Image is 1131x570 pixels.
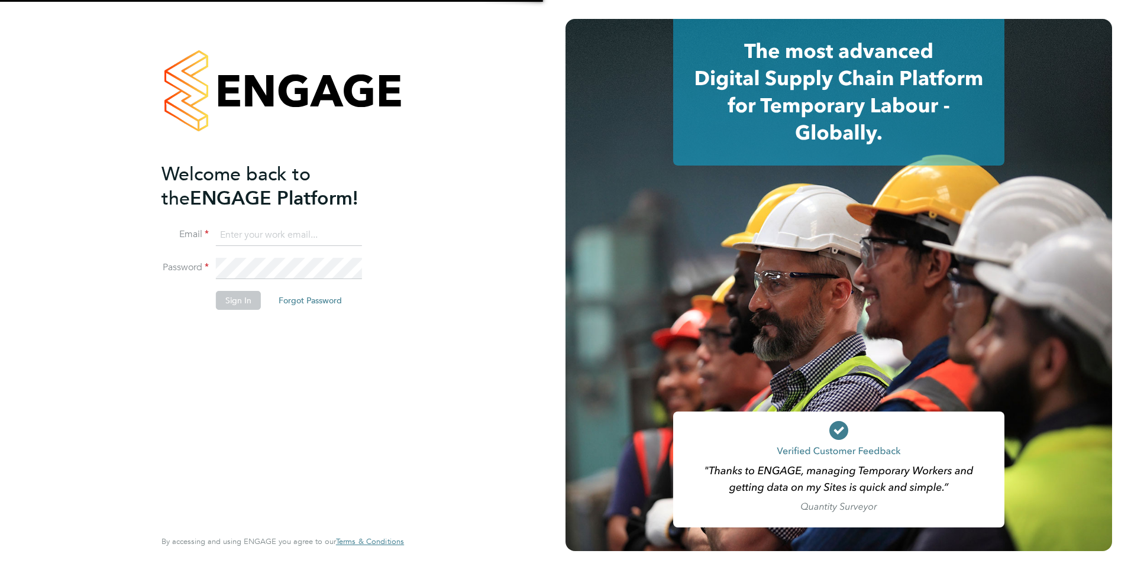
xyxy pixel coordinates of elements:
a: Terms & Conditions [336,537,404,546]
h2: ENGAGE Platform! [161,162,392,210]
label: Email [161,228,209,241]
input: Enter your work email... [216,225,362,246]
span: By accessing and using ENGAGE you agree to our [161,536,404,546]
button: Forgot Password [269,291,351,310]
span: Welcome back to the [161,163,311,210]
label: Password [161,261,209,274]
button: Sign In [216,291,261,310]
